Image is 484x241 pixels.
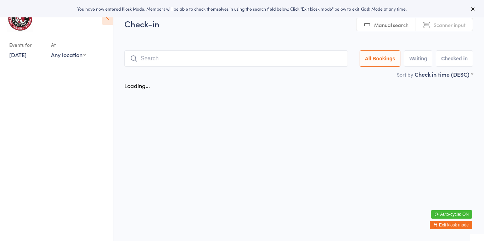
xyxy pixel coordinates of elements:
img: Kalgoorlie Kickboxing [7,5,33,32]
div: At [51,39,86,51]
input: Search [124,50,348,67]
div: You have now entered Kiosk Mode. Members will be able to check themselves in using the search fie... [11,6,473,12]
a: [DATE] [9,51,27,59]
div: Any location [51,51,86,59]
span: Scanner input [434,21,466,28]
label: Sort by [397,71,413,78]
div: Loading... [124,82,150,89]
button: Exit kiosk mode [430,221,472,229]
button: Auto-cycle: ON [431,210,472,219]
span: Manual search [374,21,409,28]
div: Events for [9,39,44,51]
button: Checked in [436,50,473,67]
button: All Bookings [360,50,401,67]
button: Waiting [404,50,432,67]
h2: Check-in [124,18,473,29]
div: Check in time (DESC) [415,70,473,78]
